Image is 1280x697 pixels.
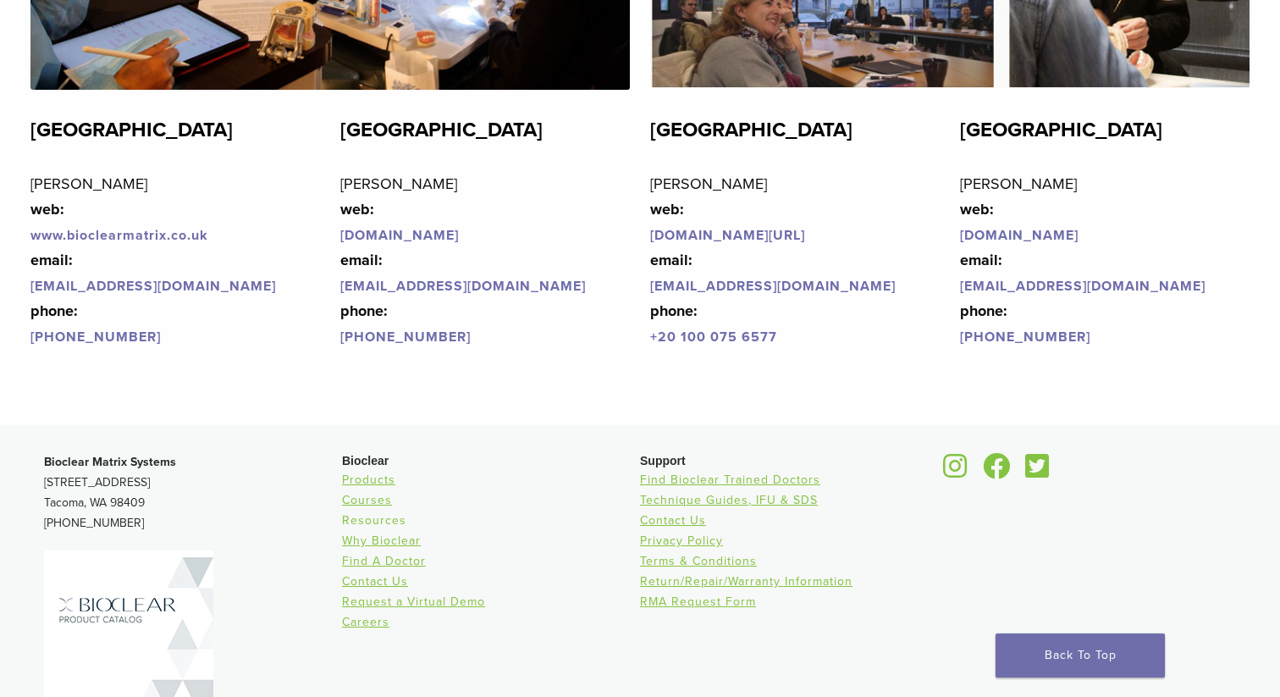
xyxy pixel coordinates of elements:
[640,493,818,507] a: Technique Guides, IFU & SDS
[44,452,342,534] p: [STREET_ADDRESS] Tacoma, WA 98409 [PHONE_NUMBER]
[200,227,208,244] a: k
[650,227,805,244] a: [DOMAIN_NAME][URL]
[640,513,706,528] a: Contact Us
[342,493,392,507] a: Courses
[342,473,395,487] a: Products
[960,329,1090,346] a: [PHONE_NUMBER]
[650,200,684,219] strong: web:
[340,200,374,219] strong: web:
[30,227,200,244] a: www.bioclearmatrix.co.u
[1019,463,1055,480] a: Bioclear
[650,329,658,346] a: +
[640,554,757,568] a: Terms & Conditions
[640,473,820,487] a: Find Bioclear Trained Doctors
[650,301,698,320] strong: phone:
[44,455,176,469] strong: Bioclear Matrix Systems
[30,251,73,269] strong: email:
[658,329,777,346] a: 20 100 075 6577
[938,463,974,480] a: Bioclear
[640,534,723,548] a: Privacy Policy
[342,615,389,629] a: Careers
[340,227,459,244] a: [DOMAIN_NAME]
[340,171,630,349] p: [PERSON_NAME]
[977,463,1016,480] a: Bioclear
[340,251,383,269] strong: email:
[960,301,1007,320] strong: phone:
[650,171,940,349] p: [PERSON_NAME]
[650,118,852,142] strong: [GEOGRAPHIC_DATA]
[340,301,388,320] strong: phone:
[340,118,543,142] strong: [GEOGRAPHIC_DATA]
[342,454,389,467] span: Bioclear
[340,278,586,295] a: [EMAIL_ADDRESS][DOMAIN_NAME]
[30,278,276,295] a: [EMAIL_ADDRESS][DOMAIN_NAME]
[30,329,161,346] a: [PHONE_NUMBER]
[996,633,1165,678] a: Back To Top
[342,554,426,568] a: Find A Doctor
[340,329,471,346] a: [PHONE_NUMBER]
[30,171,320,349] p: [PERSON_NAME]
[960,251,1002,269] strong: email:
[640,595,756,609] a: RMA Request Form
[342,595,485,609] a: Request a Virtual Demo
[30,301,78,320] strong: phone:
[960,227,1079,244] a: [DOMAIN_NAME]
[960,118,1162,142] strong: [GEOGRAPHIC_DATA]
[30,118,233,142] strong: [GEOGRAPHIC_DATA]
[960,200,994,219] strong: web:
[342,534,421,548] a: Why Bioclear
[30,200,64,219] strong: web:
[650,278,896,295] a: [EMAIL_ADDRESS][DOMAIN_NAME]
[342,574,408,589] a: Contact Us
[640,454,686,467] span: Support
[640,574,852,589] a: Return/Repair/Warranty Information
[650,251,692,269] strong: email:
[960,278,1206,295] a: [EMAIL_ADDRESS][DOMAIN_NAME]
[960,171,1250,349] p: [PERSON_NAME]
[342,513,406,528] a: Resources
